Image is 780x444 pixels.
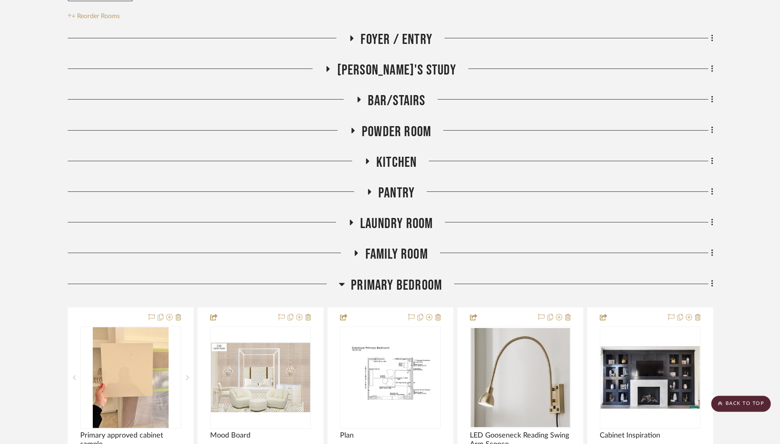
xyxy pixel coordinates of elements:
[600,431,660,440] span: Cabinet Inspiration
[211,342,310,412] img: Mood Board
[471,328,570,427] img: LED Gooseneck Reading Swing Arm Sconce
[601,346,700,409] img: Cabinet Inspiration
[376,154,417,171] span: Kitchen
[77,11,120,21] span: Reorder Rooms
[365,246,428,263] span: Family Room
[378,185,415,202] span: Pantry
[340,431,354,440] span: Plan
[93,327,169,428] img: Primary approved cabinet sample
[210,431,250,440] span: Mood Board
[360,215,433,232] span: Laundry Room
[341,339,440,416] img: Plan
[337,62,456,79] span: [PERSON_NAME]'s Study
[361,31,432,48] span: Foyer / Entry
[68,11,120,21] button: Reorder Rooms
[351,277,442,294] span: Primary Bedroom
[368,92,425,110] span: Bar/Stairs
[362,123,431,141] span: Powder Room
[711,396,771,412] scroll-to-top-button: BACK TO TOP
